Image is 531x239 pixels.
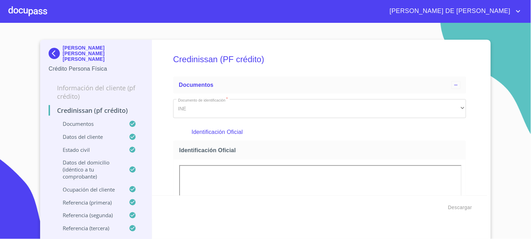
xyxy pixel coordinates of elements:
[445,201,475,214] button: Descargar
[173,77,466,93] div: Documentos
[49,48,63,59] img: Docupass spot blue
[49,133,129,140] p: Datos del cliente
[385,6,523,17] button: account of current user
[49,106,143,115] p: Credinissan (PF crédito)
[49,199,129,206] p: Referencia (primera)
[448,203,472,212] span: Descargar
[49,225,129,232] p: Referencia (tercera)
[179,147,463,154] span: Identificación Oficial
[49,84,143,101] p: Información del cliente (PF crédito)
[173,45,466,74] h5: Credinissan (PF crédito)
[49,159,129,180] p: Datos del domicilio (idéntico a tu comprobante)
[49,146,129,153] p: Estado Civil
[179,82,213,88] span: Documentos
[63,45,143,62] p: [PERSON_NAME] [PERSON_NAME] [PERSON_NAME]
[49,45,143,65] div: [PERSON_NAME] [PERSON_NAME] [PERSON_NAME]
[385,6,514,17] span: [PERSON_NAME] DE [PERSON_NAME]
[173,99,466,118] div: INE
[49,212,129,219] p: Referencia (segunda)
[49,186,129,193] p: Ocupación del Cliente
[49,65,143,73] p: Crédito Persona Física
[192,128,448,136] p: Identificación Oficial
[49,120,129,127] p: Documentos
